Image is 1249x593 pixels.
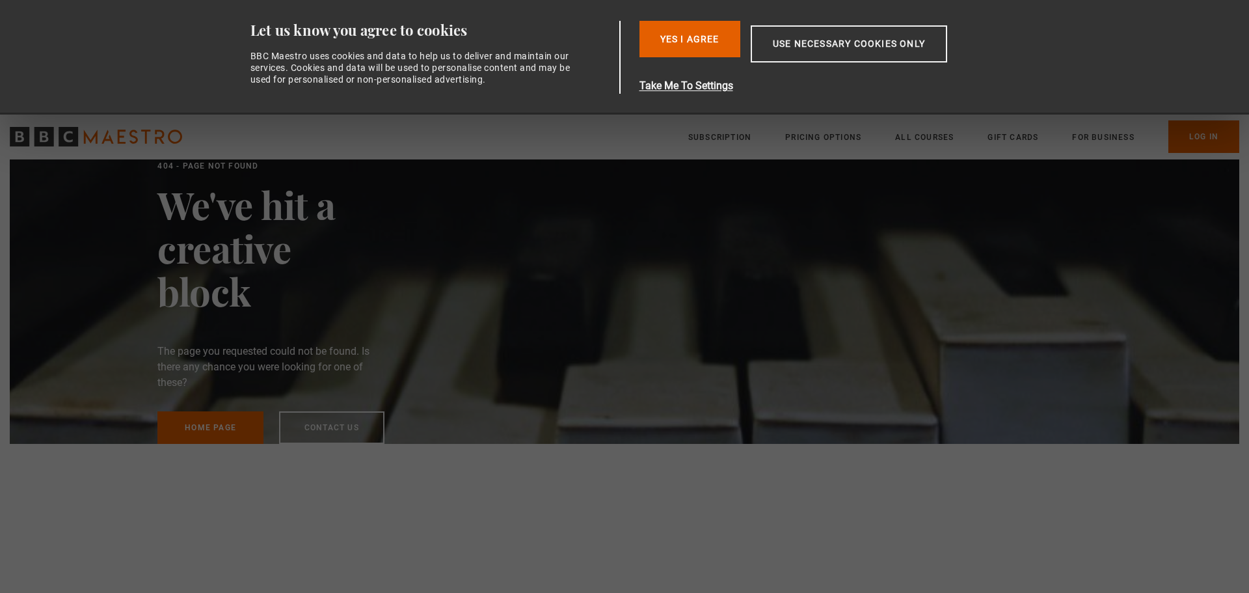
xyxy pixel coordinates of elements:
[157,183,384,312] h1: We've hit a creative block
[751,25,947,62] button: Use necessary cookies only
[157,411,263,444] a: Home page
[987,131,1038,144] a: Gift Cards
[279,411,384,444] a: Contact us
[10,127,182,146] svg: BBC Maestro
[250,50,578,86] div: BBC Maestro uses cookies and data to help us to deliver and maintain our services. Cookies and da...
[157,344,384,391] p: The page you requested could not be found. Is there any chance you were looking for one of these?
[639,78,1009,94] button: Take Me To Settings
[688,131,751,144] a: Subscription
[1168,120,1239,153] a: Log In
[157,159,384,172] div: 404 - Page Not Found
[785,131,861,144] a: Pricing Options
[639,21,740,57] button: Yes I Agree
[688,120,1239,153] nav: Primary
[250,21,615,40] div: Let us know you agree to cookies
[1072,131,1134,144] a: For business
[895,131,954,144] a: All Courses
